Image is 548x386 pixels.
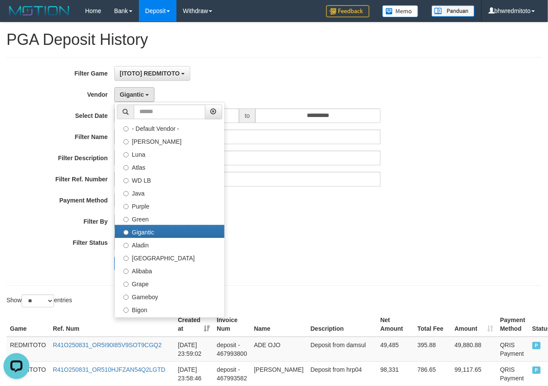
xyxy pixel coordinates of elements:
[115,316,224,329] label: Allstar
[115,173,224,186] label: WD LB
[532,367,541,374] span: PAID
[123,191,129,196] input: Java
[377,312,414,337] th: Net Amount
[451,312,497,337] th: Amount: activate to sort column ascending
[6,312,50,337] th: Game
[239,108,255,123] span: to
[377,337,414,362] td: 49,485
[251,337,307,362] td: ADE OJO
[414,361,451,386] td: 786.65
[382,5,419,17] img: Button%20Memo.svg
[3,3,29,29] button: Open LiveChat chat widget
[123,307,129,313] input: Bigon
[123,282,129,287] input: Grape
[115,290,224,303] label: Gameboy
[115,303,224,316] label: Bigon
[115,251,224,264] label: [GEOGRAPHIC_DATA]
[123,152,129,158] input: Luna
[251,312,307,337] th: Name
[22,294,54,307] select: Showentries
[497,312,529,337] th: Payment Method
[123,139,129,145] input: [PERSON_NAME]
[123,243,129,248] input: Aladin
[114,87,155,102] button: Gigantic
[123,165,129,171] input: Atlas
[123,217,129,222] input: Green
[115,134,224,147] label: [PERSON_NAME]
[115,238,224,251] label: Aladin
[115,225,224,238] label: Gigantic
[174,361,213,386] td: [DATE] 23:58:46
[115,212,224,225] label: Green
[174,337,213,362] td: [DATE] 23:59:02
[123,256,129,261] input: [GEOGRAPHIC_DATA]
[451,361,497,386] td: 99,117.65
[120,91,144,98] span: Gigantic
[50,312,175,337] th: Ref. Num
[115,160,224,173] label: Atlas
[120,70,180,77] span: [ITOTO] REDMITOTO
[307,337,377,362] td: Deposit from damsul
[123,204,129,209] input: Purple
[307,312,377,337] th: Description
[174,312,213,337] th: Created at: activate to sort column ascending
[214,312,251,337] th: Invoice Num
[431,5,475,17] img: panduan.png
[6,294,72,307] label: Show entries
[532,342,541,349] span: PAID
[123,230,129,235] input: Gigantic
[115,199,224,212] label: Purple
[414,312,451,337] th: Total Fee
[497,361,529,386] td: QRIS Payment
[123,294,129,300] input: Gameboy
[123,269,129,274] input: Alibaba
[377,361,414,386] td: 98,331
[115,277,224,290] label: Grape
[115,186,224,199] label: Java
[115,264,224,277] label: Alibaba
[53,342,162,348] a: R41O250831_OR5I90I85V9SOT9CGQ2
[6,4,72,17] img: MOTION_logo.png
[307,361,377,386] td: Deposit from hrp04
[326,5,369,17] img: Feedback.jpg
[414,337,451,362] td: 395.88
[214,361,251,386] td: deposit - 467993582
[115,121,224,134] label: - Default Vendor -
[123,126,129,132] input: - Default Vendor -
[6,31,542,48] h1: PGA Deposit History
[251,361,307,386] td: [PERSON_NAME]
[53,366,166,373] a: R41O250831_OR510HJFZAN54Q2LGTD
[114,66,191,81] button: [ITOTO] REDMITOTO
[497,337,529,362] td: QRIS Payment
[214,337,251,362] td: deposit - 467993800
[6,337,50,362] td: REDMITOTO
[115,147,224,160] label: Luna
[451,337,497,362] td: 49,880.88
[123,178,129,184] input: WD LB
